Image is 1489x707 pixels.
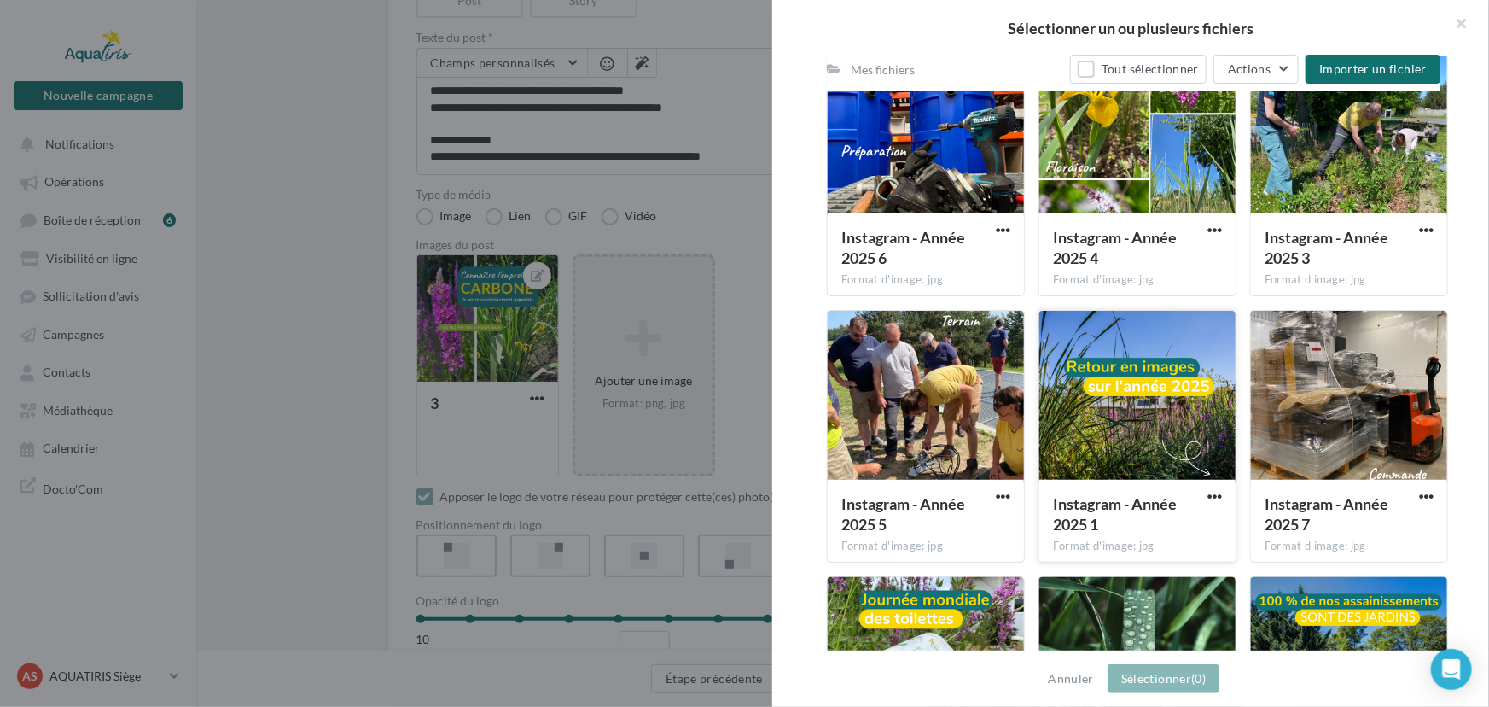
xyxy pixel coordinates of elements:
div: Open Intercom Messenger [1431,649,1472,690]
div: Format d'image: jpg [841,539,1010,554]
h2: Sélectionner un ou plusieurs fichiers [800,20,1462,36]
span: Instagram - Année 2025 1 [1053,494,1177,534]
span: Instagram - Année 2025 3 [1265,228,1388,267]
div: Format d'image: jpg [841,272,1010,288]
span: Instagram - Année 2025 6 [841,228,965,267]
div: Format d'image: jpg [1053,539,1222,554]
div: Format d'image: jpg [1265,272,1434,288]
button: Annuler [1042,669,1101,689]
span: (0) [1191,671,1206,686]
button: Tout sélectionner [1070,55,1207,84]
span: Actions [1228,61,1271,76]
span: Instagram - Année 2025 7 [1265,494,1388,534]
span: Importer un fichier [1319,61,1427,76]
button: Sélectionner(0) [1108,664,1219,693]
button: Actions [1213,55,1299,84]
button: Importer un fichier [1306,55,1440,84]
div: Format d'image: jpg [1053,272,1222,288]
div: Mes fichiers [851,61,915,79]
span: Instagram - Année 2025 5 [841,494,965,534]
span: Instagram - Année 2025 4 [1053,228,1177,267]
div: Format d'image: jpg [1265,539,1434,554]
